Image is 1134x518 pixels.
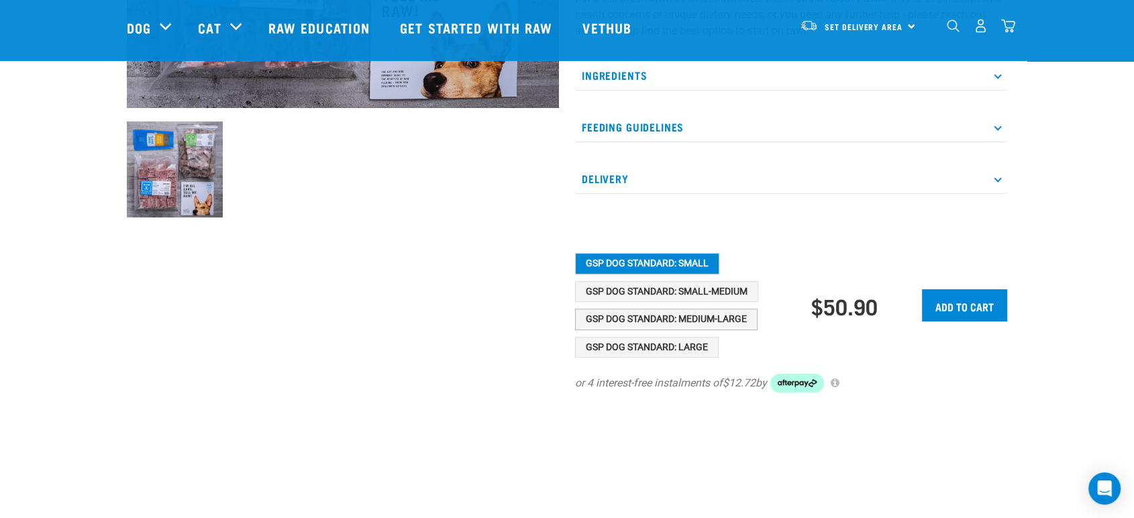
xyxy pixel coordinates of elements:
[825,25,903,30] span: Set Delivery Area
[569,1,648,54] a: Vethub
[198,17,221,38] a: Cat
[575,309,758,330] button: GSP Dog Standard: Medium-Large
[723,375,756,391] span: $12.72
[1001,19,1015,33] img: home-icon@2x.png
[575,374,1007,393] div: or 4 interest-free instalments of by
[386,1,569,54] a: Get started with Raw
[947,19,960,32] img: home-icon-1@2x.png
[974,19,988,33] img: user.png
[1088,472,1121,505] div: Open Intercom Messenger
[575,337,719,358] button: GSP Dog Standard: Large
[575,164,1007,194] p: Delivery
[811,294,878,318] div: $50.90
[255,1,386,54] a: Raw Education
[922,289,1007,321] input: Add to cart
[575,253,719,274] button: GSP Dog Standard: Small
[127,121,223,217] img: NSP Dog Standard Update
[575,60,1007,91] p: Ingredients
[770,374,824,393] img: Afterpay
[127,17,151,38] a: Dog
[800,19,818,32] img: van-moving.png
[575,281,758,303] button: GSP Dog Standard: Small-Medium
[575,112,1007,142] p: Feeding Guidelines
